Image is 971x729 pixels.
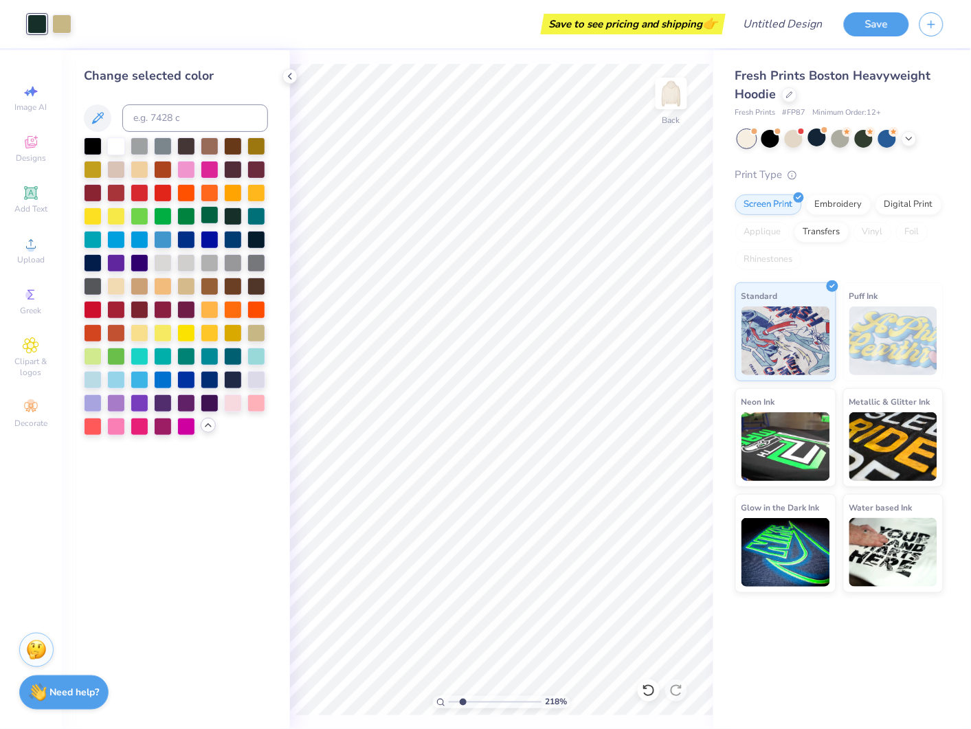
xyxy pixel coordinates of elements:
[875,194,942,215] div: Digital Print
[735,107,776,119] span: Fresh Prints
[735,222,790,243] div: Applique
[703,15,718,32] span: 👉
[16,153,46,164] span: Designs
[50,686,100,699] strong: Need help?
[783,107,806,119] span: # FP87
[15,102,47,113] span: Image AI
[806,194,871,215] div: Embroidery
[662,114,680,126] div: Back
[741,394,775,409] span: Neon Ink
[735,194,802,215] div: Screen Print
[849,289,878,303] span: Puff Ink
[741,306,830,375] img: Standard
[849,518,938,587] img: Water based Ink
[14,203,47,214] span: Add Text
[849,412,938,481] img: Metallic & Glitter Ink
[813,107,882,119] span: Minimum Order: 12 +
[844,12,909,36] button: Save
[122,104,268,132] input: e.g. 7428 c
[735,249,802,270] div: Rhinestones
[741,289,778,303] span: Standard
[735,67,931,102] span: Fresh Prints Boston Heavyweight Hoodie
[17,254,45,265] span: Upload
[741,518,830,587] img: Glow in the Dark Ink
[544,14,722,34] div: Save to see pricing and shipping
[733,10,834,38] input: Untitled Design
[741,500,820,515] span: Glow in the Dark Ink
[735,167,944,183] div: Print Type
[7,356,55,378] span: Clipart & logos
[21,305,42,316] span: Greek
[849,394,930,409] span: Metallic & Glitter Ink
[794,222,849,243] div: Transfers
[545,696,567,708] span: 218 %
[849,306,938,375] img: Puff Ink
[658,80,685,107] img: Back
[741,412,830,481] img: Neon Ink
[849,500,913,515] span: Water based Ink
[14,418,47,429] span: Decorate
[853,222,892,243] div: Vinyl
[896,222,928,243] div: Foil
[84,67,268,85] div: Change selected color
